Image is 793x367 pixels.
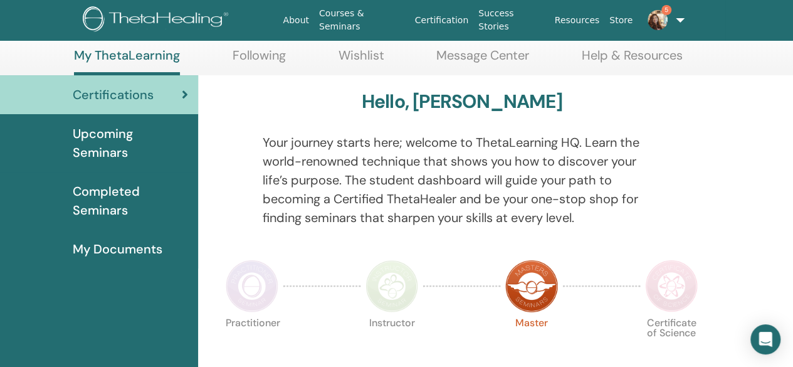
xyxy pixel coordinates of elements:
[339,48,384,72] a: Wishlist
[550,9,605,32] a: Resources
[473,2,549,38] a: Success Stories
[263,133,661,227] p: Your journey starts here; welcome to ThetaLearning HQ. Learn the world-renowned technique that sh...
[604,9,638,32] a: Store
[645,260,698,312] img: Certificate of Science
[436,48,529,72] a: Message Center
[648,10,668,30] img: default.jpg
[582,48,683,72] a: Help & Resources
[410,9,473,32] a: Certification
[750,324,780,354] div: Open Intercom Messenger
[505,260,558,312] img: Master
[365,260,418,312] img: Instructor
[314,2,410,38] a: Courses & Seminars
[233,48,286,72] a: Following
[73,240,162,258] span: My Documents
[73,182,188,220] span: Completed Seminars
[73,85,154,104] span: Certifications
[83,6,233,35] img: logo.png
[278,9,314,32] a: About
[74,48,180,75] a: My ThetaLearning
[73,124,188,162] span: Upcoming Seminars
[226,260,278,312] img: Practitioner
[362,90,562,113] h3: Hello, [PERSON_NAME]
[661,5,671,15] span: 5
